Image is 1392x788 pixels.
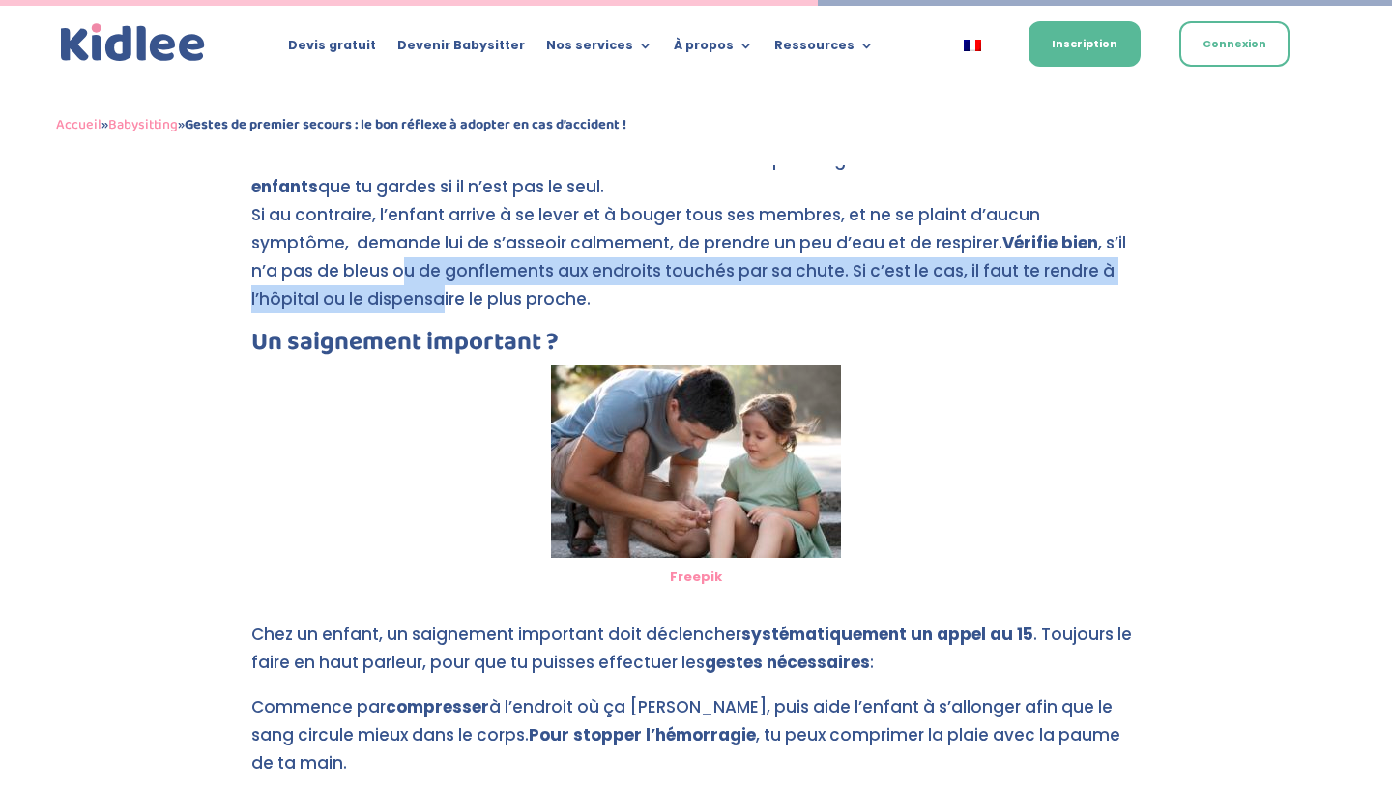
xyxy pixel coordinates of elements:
strong: Gestes de premier secours : le bon réflexe à adopter en cas d’accident ! [185,113,626,136]
img: Un babysitter qui met un pansement sur le bobo d'une petite fille [551,365,841,558]
strong: gestes nécessaires [705,651,870,674]
h3: Un saignement important ? [251,330,1141,365]
span: » » [56,113,626,136]
p: Rassure l’enfant en attendant l’arrivée des secours et n’oublie pas de garder un œil que tu garde... [251,146,1141,330]
a: Babysitting [108,113,178,136]
a: Inscription [1029,21,1141,67]
strong: Vérifie bien [1002,231,1098,254]
a: Devenir Babysitter [397,39,525,60]
img: Français [964,40,981,51]
strong: systématiquement un appel au 15 [741,623,1033,646]
img: logo_kidlee_bleu [56,19,210,67]
p: Chez un enfant, un saignement important doit déclencher . Toujours le faire en haut parleur, pour... [251,621,1141,693]
a: Connexion [1179,21,1290,67]
strong: compresser [386,695,489,718]
a: Accueil [56,113,101,136]
strong: Pour stopper l’hémorragie [529,723,756,746]
a: Devis gratuit [288,39,376,60]
a: Nos services [546,39,652,60]
a: Freepik [670,568,722,586]
a: Kidlee Logo [56,19,210,67]
a: À propos [674,39,753,60]
a: Ressources [774,39,874,60]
